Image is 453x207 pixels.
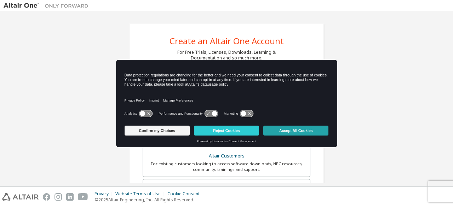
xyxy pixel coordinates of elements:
img: linkedin.svg [66,193,74,201]
div: Create an Altair One Account [170,37,284,45]
p: © 2025 Altair Engineering, Inc. All Rights Reserved. [94,197,204,203]
div: Cookie Consent [167,191,204,197]
div: For existing customers looking to access software downloads, HPC resources, community, trainings ... [147,161,306,172]
img: youtube.svg [78,193,88,201]
img: instagram.svg [55,193,62,201]
div: Website Terms of Use [115,191,167,197]
img: Altair One [4,2,92,9]
img: altair_logo.svg [2,193,39,201]
img: facebook.svg [43,193,50,201]
div: For Free Trials, Licenses, Downloads, Learning & Documentation and so much more. [177,50,276,61]
div: Altair Customers [147,151,306,161]
div: Privacy [94,191,115,197]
